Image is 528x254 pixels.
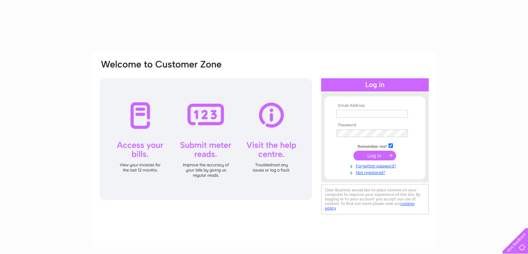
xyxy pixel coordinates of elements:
a: cookies policy [325,201,414,211]
th: Email Address: [335,103,415,108]
th: Password: [335,123,415,128]
a: Forgotten password? [336,162,415,169]
input: Submit [353,151,396,160]
a: Not registered? [336,169,415,175]
td: Remember me? [335,142,415,149]
div: Clear Business would like to place cookies on your computer to improve your experience of the sit... [321,184,429,214]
